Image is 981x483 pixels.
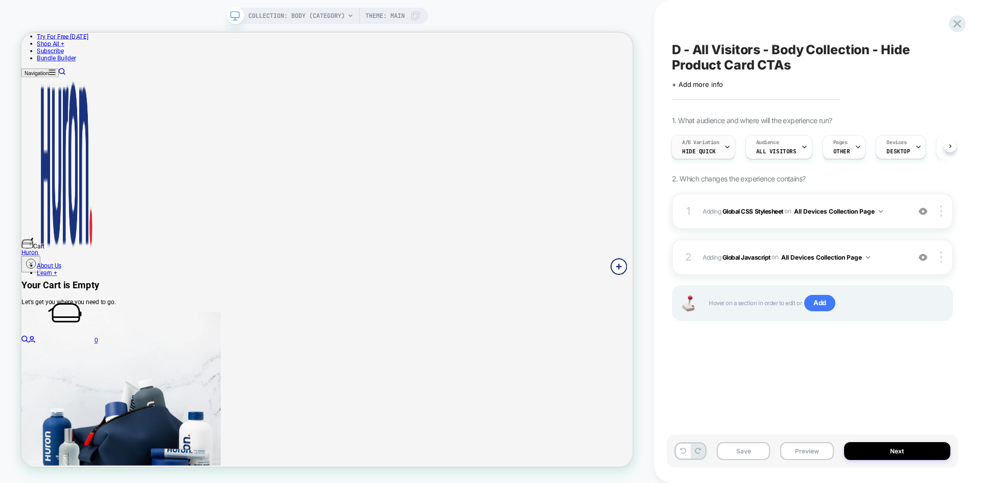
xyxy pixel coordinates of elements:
span: A/B Variation [682,139,719,146]
span: Adding [703,205,904,218]
img: crossed eye [919,253,927,262]
span: Hide quick [682,148,716,155]
a: Bundle Builder [20,29,73,39]
span: 2. Which changes the experience contains? [672,174,805,183]
img: down arrow [879,210,883,213]
span: 1. What audience and where will the experience run? [672,116,832,125]
button: Save [717,442,770,460]
span: Devices [886,139,906,146]
a: Shop All + [20,10,57,19]
img: down arrow [866,256,870,259]
a: Subscribe [20,19,56,29]
a: About Us [20,306,53,315]
button: All Devices Collection Page [794,205,883,218]
span: Navigation [4,50,36,58]
div: 2 [683,248,693,266]
button: Preview [780,442,833,460]
a: Learn + [20,315,48,325]
img: close [940,205,942,217]
span: OTHER [833,148,850,155]
div: 1 [683,202,693,220]
img: Huron brand logo [24,59,96,295]
img: crossed eye [919,207,927,216]
span: Trigger [947,139,967,146]
span: Audience [756,139,779,146]
a: Login [9,405,18,415]
b: Global CSS Stylesheet [722,207,783,215]
span: All Visitors [756,148,797,155]
a: Cart [18,405,102,415]
span: COLLECTION: Body (Category) [248,8,345,24]
span: D - All Visitors - Body Collection - Hide Product Card CTAs [672,42,953,73]
span: Add [804,295,835,311]
span: Pages [833,139,848,146]
b: Global Javascript [722,253,770,261]
span: Adding [703,251,904,264]
span: on [772,251,778,263]
span: Hover on a section in order to edit or [709,295,942,311]
span: Theme: MAIN [365,8,405,24]
img: close [940,251,942,263]
button: All Devices Collection Page [781,251,870,264]
a: Search [50,49,59,58]
span: + Add more info [672,80,723,88]
span: DESKTOP [886,148,910,155]
cart-count: 0 [97,405,102,415]
img: Joystick [678,295,698,311]
button: Next [844,442,951,460]
span: on [784,205,791,217]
